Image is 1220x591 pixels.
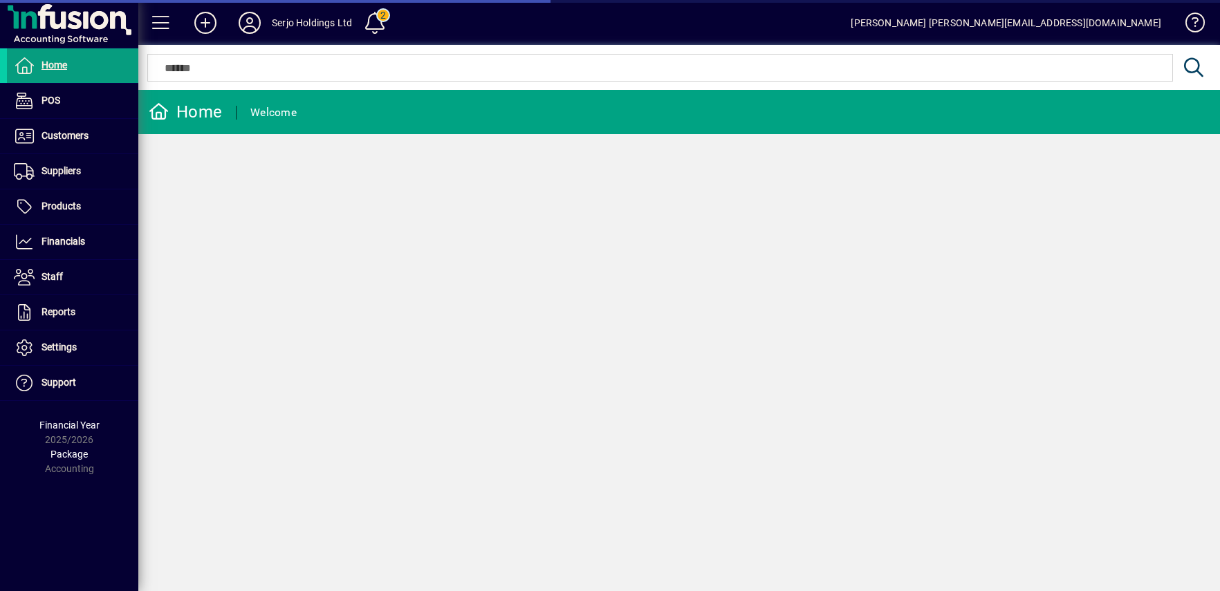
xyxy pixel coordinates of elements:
span: POS [41,95,60,106]
span: Settings [41,341,77,353]
span: Products [41,200,81,212]
a: Customers [7,119,138,153]
a: Products [7,189,138,224]
span: Financials [41,236,85,247]
div: Welcome [250,102,297,124]
div: Home [149,101,222,123]
span: Staff [41,271,63,282]
a: Financials [7,225,138,259]
span: Support [41,377,76,388]
span: Suppliers [41,165,81,176]
span: Customers [41,130,89,141]
a: Suppliers [7,154,138,189]
span: Financial Year [39,420,100,431]
a: Settings [7,330,138,365]
div: [PERSON_NAME] [PERSON_NAME][EMAIL_ADDRESS][DOMAIN_NAME] [851,12,1161,34]
span: Reports [41,306,75,317]
button: Profile [228,10,272,35]
div: Serjo Holdings Ltd [272,12,352,34]
a: Knowledge Base [1175,3,1203,48]
span: Package [50,449,88,460]
a: Staff [7,260,138,294]
button: Add [183,10,228,35]
a: Support [7,366,138,400]
span: Home [41,59,67,71]
a: POS [7,84,138,118]
a: Reports [7,295,138,330]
